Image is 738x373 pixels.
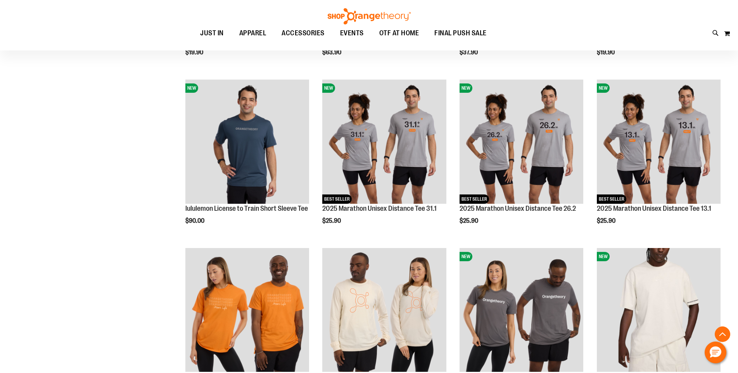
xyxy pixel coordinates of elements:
[232,24,274,42] a: APPAREL
[597,252,610,261] span: NEW
[322,194,352,204] span: BEST SELLER
[322,205,437,212] a: 2025 Marathon Unisex Distance Tee 31.1
[597,80,721,205] a: 2025 Marathon Unisex Distance Tee 13.1NEWBEST SELLER
[460,80,583,205] a: 2025 Marathon Unisex Distance Tee 26.2NEWBEST SELLER
[340,24,364,42] span: EVENTS
[597,83,610,93] span: NEW
[282,24,325,42] span: ACCESSORIES
[715,326,730,342] button: Back To Top
[597,248,721,373] a: Nike Short Sleeve TeeNEW
[239,24,266,42] span: APPAREL
[460,205,576,212] a: 2025 Marathon Unisex Distance Tee 26.2
[322,49,342,56] span: $63.90
[327,8,412,24] img: Shop Orangetheory
[379,24,419,42] span: OTF AT HOME
[185,217,206,224] span: $90.00
[322,80,446,205] a: 2025 Marathon Unisex Distance Tee 31.1NEWBEST SELLER
[274,24,332,42] a: ACCESSORIES
[460,49,479,56] span: $37.90
[181,76,313,244] div: product
[427,24,494,42] a: FINAL PUSH SALE
[185,248,309,373] a: Unisex Short Sleeve Recovery Tee
[372,24,427,42] a: OTF AT HOME
[460,217,479,224] span: $25.90
[597,205,711,212] a: 2025 Marathon Unisex Distance Tee 13.1
[460,248,583,372] img: Unisex Jersey Short Sleeve Tee
[434,24,487,42] span: FINAL PUSH SALE
[705,342,726,363] button: Hello, have a question? Let’s chat.
[185,80,309,203] img: lululemon License to Train Short Sleeve Tee
[460,194,489,204] span: BEST SELLER
[597,80,721,203] img: 2025 Marathon Unisex Distance Tee 13.1
[460,83,472,93] span: NEW
[597,217,617,224] span: $25.90
[460,252,472,261] span: NEW
[185,49,204,56] span: $19.90
[322,80,446,203] img: 2025 Marathon Unisex Distance Tee 31.1
[318,76,450,244] div: product
[185,80,309,205] a: lululemon License to Train Short Sleeve TeeNEW
[597,248,721,372] img: Nike Short Sleeve Tee
[185,205,308,212] a: lululemon License to Train Short Sleeve Tee
[185,248,309,372] img: Unisex Short Sleeve Recovery Tee
[322,83,335,93] span: NEW
[460,80,583,203] img: 2025 Marathon Unisex Distance Tee 26.2
[332,24,372,42] a: EVENTS
[322,248,446,373] a: Unisex Jersey Long Sleeve Tee
[322,248,446,372] img: Unisex Jersey Long Sleeve Tee
[185,83,198,93] span: NEW
[593,76,724,244] div: product
[597,194,626,204] span: BEST SELLER
[597,49,616,56] span: $19.90
[322,217,342,224] span: $25.90
[460,248,583,373] a: Unisex Jersey Short Sleeve TeeNEW
[200,24,224,42] span: JUST IN
[192,24,232,42] a: JUST IN
[456,76,587,244] div: product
